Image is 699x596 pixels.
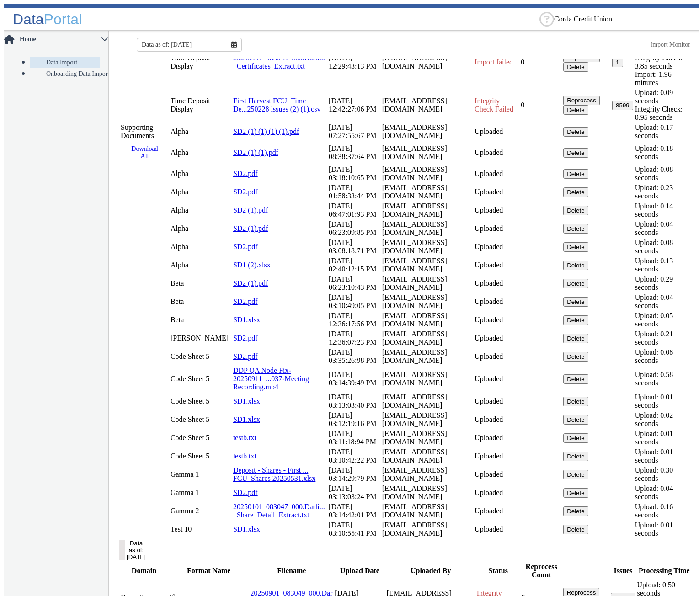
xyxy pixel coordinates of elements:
span: Uploaded [475,206,503,214]
td: Time Deposit Display [170,88,232,122]
td: [DATE] 03:10:49:05 PM [328,293,381,310]
a: SD1.xlsx [233,415,260,423]
button: Delete [563,279,588,288]
a: First Harvest FCU_Time De...250228 issues (2) (1).csv [233,97,321,113]
div: Upload: 0.14 seconds [635,202,691,218]
span: Data as of: [DATE] [142,41,192,48]
td: Beta [170,311,232,329]
span: Import failed [475,58,513,66]
ng-select: Corda Credit Union [554,15,691,23]
td: Code Sheet 5 [170,348,232,365]
a: Onboarding Data Import [30,68,100,80]
td: [EMAIL_ADDRESS][DOMAIN_NAME] [382,37,473,87]
td: [EMAIL_ADDRESS][DOMAIN_NAME] [382,311,473,329]
button: Delete [563,433,588,443]
div: Data as of: [DATE] [127,540,146,560]
a: SD2 (1).pdf [233,206,268,214]
div: Upload: 0.58 seconds [635,371,691,387]
span: Uploaded [475,352,503,360]
td: [DATE] 02:40:12:15 PM [328,256,381,274]
a: SD1.xlsx [233,316,260,324]
td: [DATE] 03:14:39:49 PM [328,366,381,392]
p-accordion-content: Home [4,48,108,88]
span: Uploaded [475,170,503,177]
th: Format Name [169,562,249,580]
a: Download All [121,142,169,164]
td: [DATE] 03:14:42:01 PM [328,502,381,520]
span: Uploaded [475,470,503,478]
a: SD2.pdf [233,243,258,250]
td: [EMAIL_ADDRESS][DOMAIN_NAME] [382,141,473,164]
td: 0 [520,37,562,87]
div: Upload: 0.08 seconds [635,239,691,255]
td: Code Sheet 5 [170,411,232,428]
button: Delete [563,525,588,534]
th: Status [476,562,520,580]
span: Integrity Check Failed [475,97,513,113]
button: Delete [563,224,588,234]
button: Delete [563,352,588,362]
td: [EMAIL_ADDRESS][DOMAIN_NAME] [382,521,473,538]
a: SD2.pdf [233,170,258,177]
td: [DATE] 12:36:17:56 PM [328,311,381,329]
div: Upload: 0.17 seconds [635,123,691,140]
td: [DATE] 03:12:19:16 PM [328,411,381,428]
a: 20250901_083049_000.Darli..._Certificates_Extract.txt [233,54,325,70]
th: Processing Time [637,562,692,580]
td: Code Sheet 5 [170,447,232,465]
span: Uploaded [475,434,503,442]
div: Upload: 0.01 seconds [635,430,691,446]
span: Uploaded [475,279,503,287]
button: Delete [563,169,588,179]
button: Delete [563,297,588,307]
div: Upload: 0.18 seconds [635,144,691,161]
td: [EMAIL_ADDRESS][DOMAIN_NAME] [382,502,473,520]
button: Delete [563,148,588,158]
button: Delete [563,105,588,115]
a: This is available for Darling Employees only [651,41,691,48]
span: Uploaded [475,261,503,269]
a: SD2.pdf [233,352,258,360]
td: [DATE] 07:27:55:67 PM [328,123,381,140]
td: Alpha [170,238,232,255]
td: [DATE] 12:36:07:23 PM [328,330,381,347]
div: Help [539,12,554,27]
th: Domain [120,562,168,580]
button: Delete [563,470,588,479]
div: Upload: 0.30 seconds [635,466,691,483]
button: 8599 [612,101,633,110]
td: Alpha [170,256,232,274]
div: Upload: 0.23 seconds [635,184,691,200]
td: [EMAIL_ADDRESS][DOMAIN_NAME] [382,123,473,140]
td: [EMAIL_ADDRESS][DOMAIN_NAME] [382,220,473,237]
td: [DATE] 01:58:33:44 PM [328,183,381,201]
span: Uploaded [475,397,503,405]
div: Upload: 0.13 seconds [635,257,691,273]
div: Upload: 0.01 seconds [635,448,691,464]
button: 1 [612,58,623,67]
td: Alpha [170,165,232,182]
button: Delete [563,488,588,498]
a: SD2 (1) (1) (1) (1).pdf [233,128,299,135]
td: Alpha [170,141,232,164]
span: Uploaded [475,243,503,250]
a: SD2.pdf [233,298,258,305]
td: [EMAIL_ADDRESS][DOMAIN_NAME] [382,348,473,365]
a: SD1.xlsx [233,397,260,405]
span: Uploaded [475,525,503,533]
a: DDP QA Node Fix-20250911_...037-Meeting Recording.mp4 [233,367,309,391]
span: Portal [44,11,82,27]
button: Delete [563,506,588,516]
td: [EMAIL_ADDRESS][DOMAIN_NAME] [382,165,473,182]
td: [DATE] 03:18:10:65 PM [328,165,381,182]
td: Gamma 2 [170,502,232,520]
td: [EMAIL_ADDRESS][DOMAIN_NAME] [382,393,473,410]
button: Reprocess [563,96,600,105]
td: [EMAIL_ADDRESS][DOMAIN_NAME] [382,366,473,392]
div: Upload: 0.01 seconds [635,393,691,410]
td: [DATE] 06:23:09:85 PM [328,220,381,237]
span: Data [13,11,44,27]
span: Uploaded [475,224,503,232]
span: Home [19,36,101,43]
div: Upload: 0.09 seconds [635,89,691,105]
